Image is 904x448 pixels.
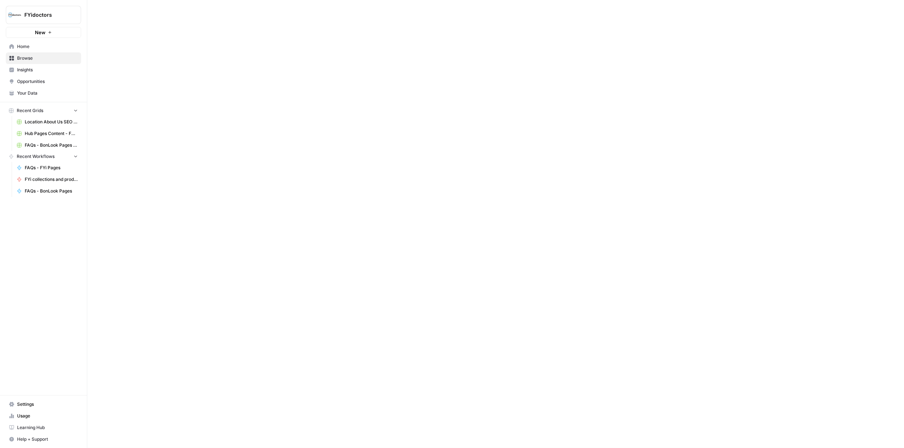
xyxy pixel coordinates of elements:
[6,64,81,76] a: Insights
[12,19,17,25] img: website_grey.svg
[6,151,81,162] button: Recent Workflows
[6,410,81,422] a: Usage
[8,8,21,21] img: FYidoctors Logo
[25,164,78,171] span: FAQs - FYi Pages
[17,436,78,443] span: Help + Support
[20,12,36,17] div: v 4.0.25
[17,413,78,419] span: Usage
[13,162,81,174] a: FAQs - FYi Pages
[6,105,81,116] button: Recent Grids
[35,29,45,36] span: New
[81,43,120,48] div: Keywords by Traffic
[19,19,80,25] div: Domain: [DOMAIN_NAME]
[25,119,78,125] span: Location About Us SEO Optimized - Visique Translation
[17,67,78,73] span: Insights
[6,27,81,38] button: New
[25,176,78,183] span: FYi collections and product pages header n footer texts
[21,42,27,48] img: tab_domain_overview_orange.svg
[13,116,81,128] a: Location About Us SEO Optimized - Visique Translation
[13,174,81,185] a: FYi collections and product pages header n footer texts
[25,130,78,137] span: Hub Pages Content - FYidoctors Grid
[17,55,78,62] span: Browse
[17,153,55,160] span: Recent Workflows
[12,12,17,17] img: logo_orange.svg
[17,78,78,85] span: Opportunities
[17,90,78,96] span: Your Data
[6,433,81,445] button: Help + Support
[17,424,78,431] span: Learning Hub
[6,52,81,64] a: Browse
[73,42,79,48] img: tab_keywords_by_traffic_grey.svg
[13,128,81,139] a: Hub Pages Content - FYidoctors Grid
[6,41,81,52] a: Home
[29,43,65,48] div: Domain Overview
[6,6,81,24] button: Workspace: FYidoctors
[6,76,81,87] a: Opportunities
[13,139,81,151] a: FAQs - BonLook Pages Grid
[24,11,68,19] span: FYidoctors
[25,188,78,194] span: FAQs - BonLook Pages
[25,142,78,148] span: FAQs - BonLook Pages Grid
[6,87,81,99] a: Your Data
[6,422,81,433] a: Learning Hub
[13,185,81,197] a: FAQs - BonLook Pages
[17,401,78,408] span: Settings
[6,399,81,410] a: Settings
[17,107,43,114] span: Recent Grids
[17,43,78,50] span: Home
